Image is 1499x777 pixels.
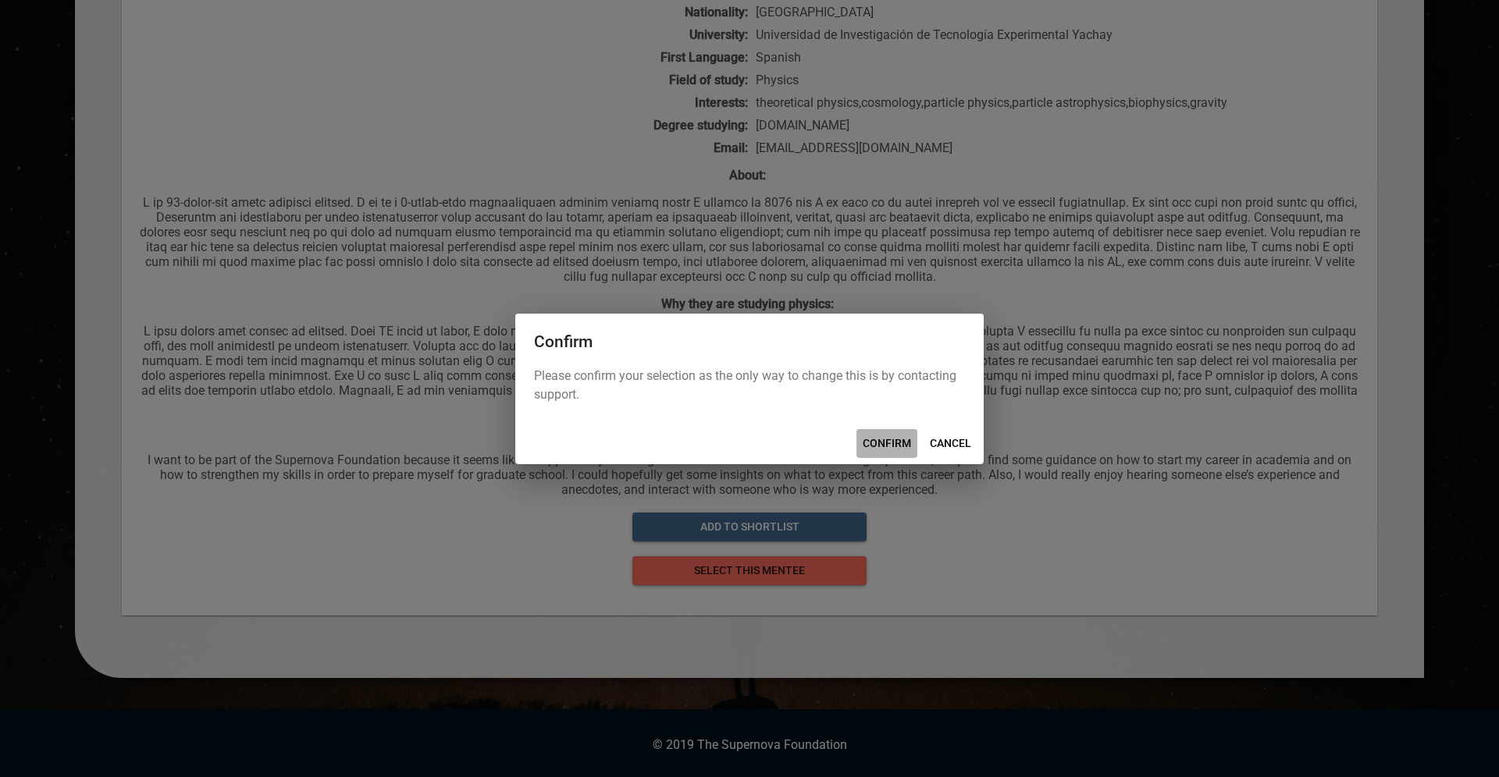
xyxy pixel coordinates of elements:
[863,434,911,453] span: CONFIRM
[856,429,917,458] button: CONFIRM
[930,434,971,453] span: CANCEL
[534,367,965,404] p: Please confirm your selection as the only way to change this is by contacting support.
[534,332,965,352] h2: Confirm
[924,429,977,458] button: CANCEL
